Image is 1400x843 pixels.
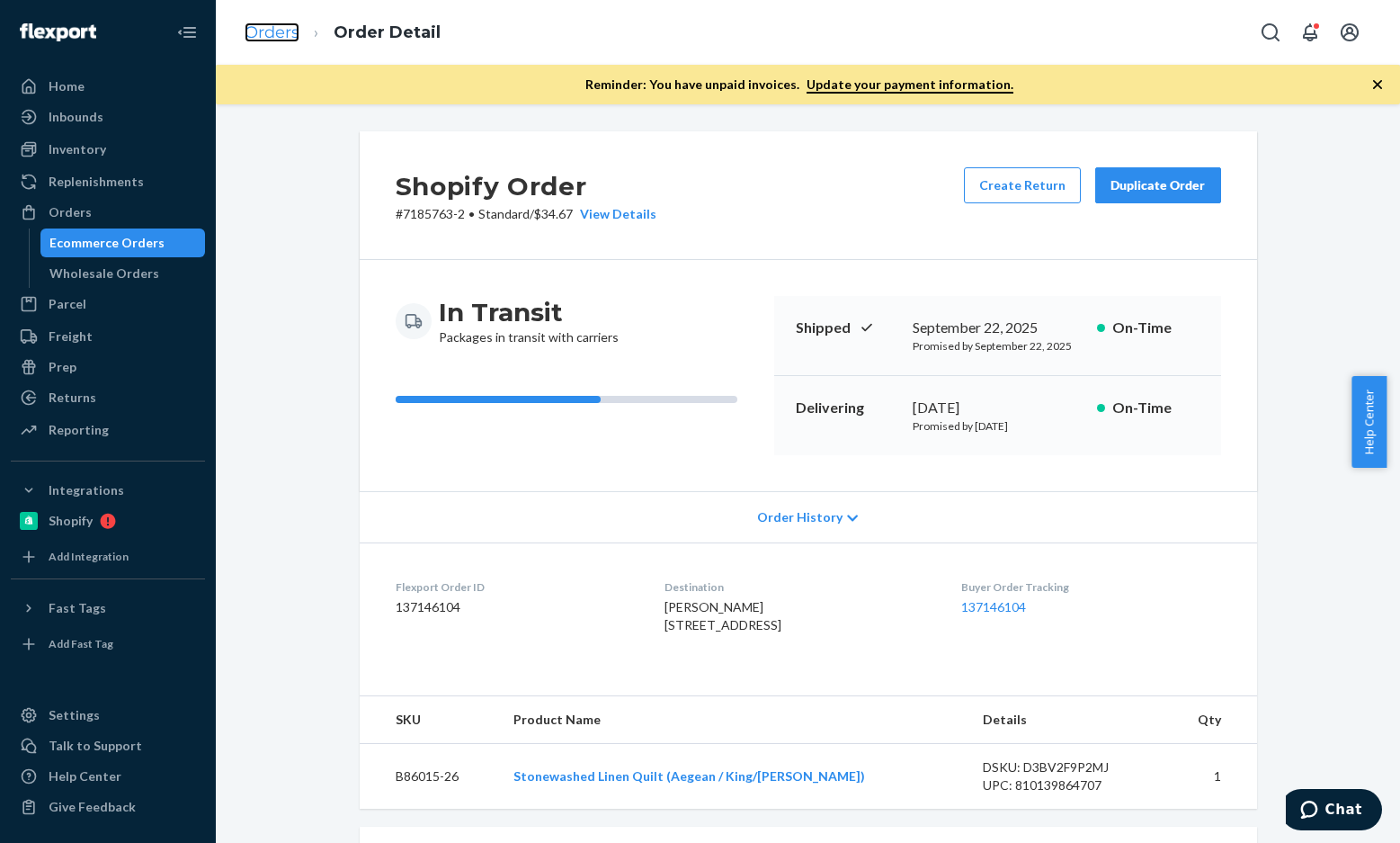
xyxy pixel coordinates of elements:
th: Details [968,696,1166,744]
a: Orders [245,22,299,42]
button: Open Search Box [1253,14,1289,50]
h2: Shopify Order [396,167,656,205]
a: Ecommerce Orders [40,229,206,257]
div: Duplicate Order [1110,176,1206,194]
div: Parcel [49,295,86,313]
a: Update your payment information. [807,76,1013,94]
a: Parcel [11,290,205,318]
span: Standard [478,206,530,221]
img: Flexport logo [20,23,96,41]
button: Create Return [964,167,1081,203]
h3: In Transit [439,296,619,328]
button: Open account menu [1332,14,1368,50]
div: September 22, 2025 [913,318,1083,338]
button: View Details [573,205,656,223]
button: Open notifications [1292,14,1328,50]
button: Give Feedback [11,793,205,821]
div: Talk to Support [49,737,142,755]
a: Home [11,72,205,101]
button: Help Center [1351,376,1387,468]
button: Talk to Support [11,731,205,760]
td: B86015-26 [360,744,499,810]
a: Orders [11,198,205,227]
a: Returns [11,383,205,412]
div: [DATE] [913,398,1083,418]
div: Freight [49,327,93,345]
iframe: Opens a widget where you can chat to one of our agents [1286,789,1382,834]
a: Add Integration [11,543,205,571]
p: Delivering [796,398,898,418]
th: Qty [1165,696,1256,744]
div: Add Fast Tag [49,636,113,651]
div: Shopify [49,512,93,530]
p: # 7185763-2 / $34.67 [396,205,656,223]
div: Give Feedback [49,798,136,816]
a: Freight [11,322,205,351]
div: Help Center [49,767,121,785]
a: Settings [11,701,205,730]
a: Reporting [11,416,205,444]
div: Integrations [49,481,124,499]
dt: Destination [664,579,932,595]
th: SKU [360,696,499,744]
a: Stonewashed Linen Quilt (Aegean / King/[PERSON_NAME]) [513,768,865,784]
th: Product Name [499,696,968,744]
p: Promised by [DATE] [913,418,1083,434]
a: 137146104 [961,599,1026,614]
div: Inbounds [49,108,103,126]
dt: Flexport Order ID [396,579,636,595]
a: Replenishments [11,167,205,196]
dd: 137146104 [396,598,636,616]
a: Order Detail [334,22,441,42]
div: Add Integration [49,549,129,564]
button: Duplicate Order [1095,167,1221,203]
p: Promised by September 22, 2025 [913,338,1083,354]
a: Help Center [11,762,205,791]
a: Prep [11,353,205,381]
div: UPC: 810139864707 [983,776,1152,794]
p: On-Time [1112,318,1199,338]
div: Fast Tags [49,599,106,617]
span: • [468,206,475,221]
div: Prep [49,358,76,376]
a: Add Fast Tag [11,630,205,659]
a: Shopify [11,507,205,535]
div: Home [49,77,85,95]
button: Fast Tags [11,594,205,623]
div: Orders [49,203,92,221]
p: Shipped [796,318,898,338]
span: Order History [757,508,843,526]
div: Returns [49,389,96,407]
div: DSKU: D3BV2F9P2MJ [983,758,1152,776]
div: Ecommerce Orders [49,234,165,252]
div: Packages in transit with carriers [439,296,619,346]
td: 1 [1165,744,1256,810]
span: [PERSON_NAME] [STREET_ADDRESS] [664,599,781,632]
p: On-Time [1112,398,1199,418]
div: Settings [49,706,100,724]
p: Reminder: You have unpaid invoices. [585,76,1013,94]
div: Inventory [49,140,106,158]
ol: breadcrumbs [230,6,455,59]
dt: Buyer Order Tracking [961,579,1220,595]
div: Reporting [49,421,109,439]
button: Close Navigation [169,14,205,50]
a: Wholesale Orders [40,259,206,288]
a: Inbounds [11,103,205,131]
div: Wholesale Orders [49,265,159,282]
a: Inventory [11,135,205,164]
div: Replenishments [49,173,144,191]
button: Integrations [11,476,205,505]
